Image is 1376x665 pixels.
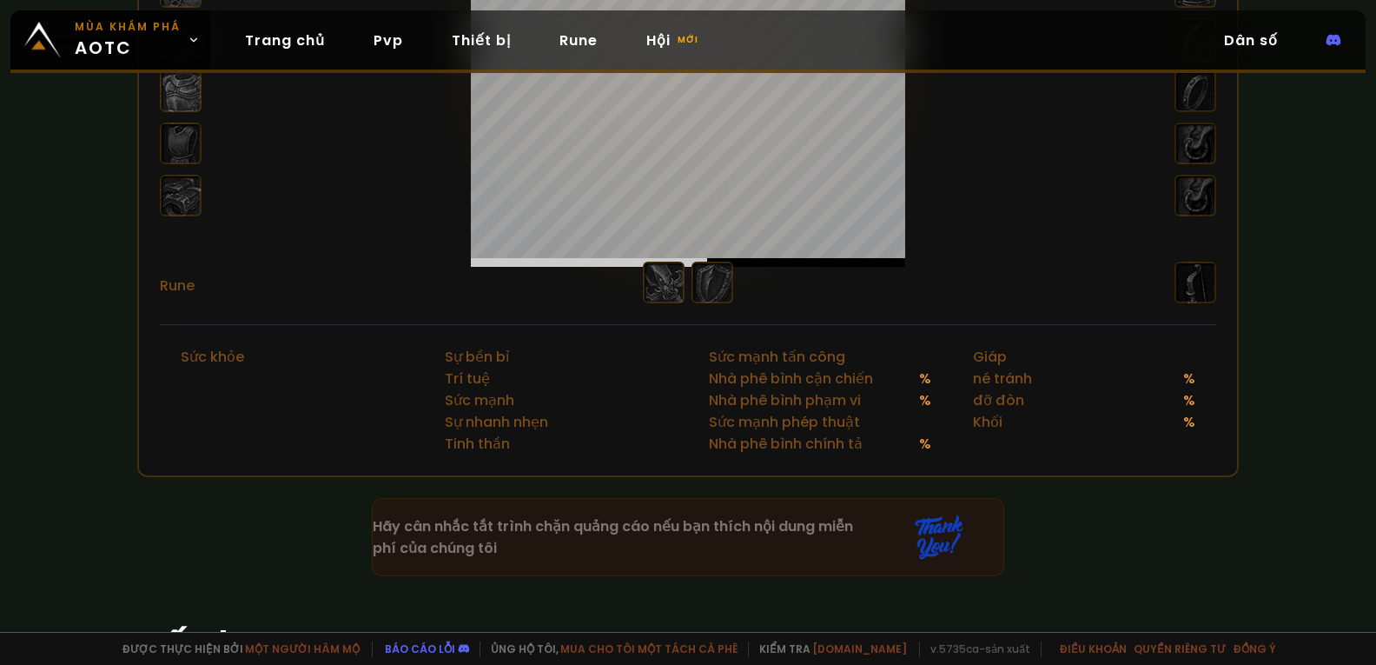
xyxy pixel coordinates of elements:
[546,23,612,58] a: Rune
[245,30,325,50] font: Trang chủ
[919,434,931,454] font: %
[919,369,931,389] font: %
[973,412,1002,432] font: Khối
[10,10,210,70] a: Mùa khám pháaotc
[445,412,548,432] font: Sự nhanh nhẹn
[709,369,873,389] font: Nhà phê bình cận chiến
[1210,23,1292,58] a: Dân số
[919,390,931,410] font: %
[445,347,509,367] font: Sự bền bỉ
[231,23,339,58] a: Trang chủ
[812,642,907,656] a: [DOMAIN_NAME]
[709,434,863,454] font: Nhà phê bình chính tả
[973,390,1024,410] font: đỡ đòn
[632,23,716,58] a: Hộimới
[373,499,1005,577] iframe: Quảng cáo
[445,390,514,410] font: Sức mạnh
[973,369,1032,389] font: né tránh
[374,30,403,50] font: Pvp
[709,347,845,367] font: Sức mạnh tấn công
[709,390,861,410] font: Nhà phê bình phạm vi
[939,642,979,656] font: 5735ca
[385,642,455,656] a: Báo cáo lỗi
[360,23,417,58] a: Pvp
[979,642,985,656] font: -
[678,33,698,46] font: mới
[973,347,1007,367] font: Giáp
[445,369,490,389] font: Trí tuệ
[559,30,598,50] font: Rune
[709,412,860,432] font: Sức mạnh phép thuật
[1224,30,1278,50] font: Dân số
[122,642,243,656] font: Được thực hiện bởi
[985,642,1030,656] font: sản xuất
[452,30,511,50] font: Thiết bị
[245,642,360,656] a: một người hâm mộ
[1183,412,1195,432] font: %
[1183,390,1195,410] font: %
[75,36,132,60] font: aotc
[560,642,738,656] a: Mua cho tôi một tách cà phê
[646,30,671,50] font: Hội
[438,23,525,58] a: Thiết bị
[160,276,195,296] font: Rune
[75,19,181,34] font: Mùa khám phá
[759,642,810,656] font: Kiểm tra
[1183,369,1195,389] font: %
[1233,642,1276,656] a: Đồng ý
[491,642,559,656] font: Ủng hộ tôi,
[1059,642,1127,656] a: Điều khoản
[930,642,939,656] font: v.
[1134,642,1226,656] a: Quyền riêng tư
[445,434,510,454] font: Tinh thần
[181,347,244,367] font: Sức khỏe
